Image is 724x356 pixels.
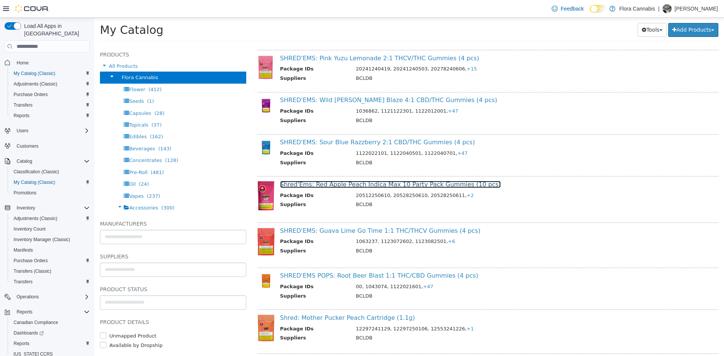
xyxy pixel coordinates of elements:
td: BCLDB [256,141,607,151]
button: Adjustments (Classic) [8,79,93,89]
th: Package IDs [186,132,256,141]
span: Reports [14,341,29,347]
button: Adjustments (Classic) [8,213,93,224]
span: 1036862, 1121122301, 1122012001, [262,90,364,96]
span: +47 [363,133,373,138]
h5: Product Details [6,300,152,309]
span: 1122022101, 1122040501, 1122040701, [262,133,373,138]
span: Customers [14,141,90,151]
a: Dashboards [8,328,93,338]
span: Transfers [11,101,90,110]
button: Add Products [574,5,624,19]
span: Inventory [14,203,90,212]
button: Home [2,57,93,68]
span: Manifests [14,247,33,253]
td: BCLDB [256,183,607,193]
p: Flora Cannabis [619,4,655,13]
h5: Product Status [6,267,152,276]
img: 150 [163,121,180,138]
span: (237) [53,176,66,181]
td: BCLDB [256,57,607,66]
button: Inventory Manager (Classic) [8,234,93,245]
button: Purchase Orders [8,255,93,266]
button: Purchase Orders [8,89,93,100]
button: Transfers (Classic) [8,266,93,277]
span: Reports [14,113,29,119]
span: Load All Apps in [GEOGRAPHIC_DATA] [21,22,90,37]
span: Pre-Roll [35,152,53,157]
h5: Manufacturers [6,202,152,211]
span: Canadian Compliance [11,318,90,327]
span: Transfers [14,102,32,108]
td: BCLDB [256,275,607,284]
span: Reports [11,339,90,348]
td: BCLDB [256,99,607,108]
span: Reports [14,307,90,316]
button: Manifests [8,245,93,255]
button: Tools [543,5,572,19]
span: (481) [57,152,70,157]
span: Feedback [561,5,584,12]
span: +1 [372,308,379,314]
th: Package IDs [186,47,256,57]
span: Transfers (Classic) [11,267,90,276]
span: Catalog [14,157,90,166]
button: Inventory [14,203,38,212]
span: Classification (Classic) [11,167,90,176]
span: Edibles [35,116,52,122]
span: (24) [44,163,55,169]
span: Users [14,126,90,135]
span: Concentrates [35,140,67,145]
button: Transfers [8,100,93,110]
span: Flower [35,69,51,75]
span: Operations [14,292,90,301]
img: 150 [163,297,180,324]
span: 12297241129, 12297250106, 12553241226, [262,308,380,314]
span: My Catalog (Classic) [14,179,55,185]
button: Transfers [8,277,93,287]
a: Transfers (Classic) [11,267,54,276]
span: Reports [11,111,90,120]
button: Inventory Count [8,224,93,234]
img: 150 [163,210,180,238]
span: Promotions [11,188,90,197]
button: Inventory [2,203,93,213]
span: (128) [71,140,84,145]
a: Classification (Classic) [11,167,62,176]
th: Suppliers [186,183,256,193]
span: Adjustments (Classic) [14,215,57,222]
span: Promotions [14,190,37,196]
span: Users [17,128,28,134]
div: Erin Coulter [663,4,672,13]
span: Capsules [35,93,57,98]
span: My Catalog [6,6,69,19]
th: Suppliers [186,57,256,66]
button: Users [14,126,31,135]
th: Suppliers [186,99,256,108]
span: 20241240419, 20241240503, 20278240606, [262,48,383,54]
span: Inventory Count [11,225,90,234]
a: Dashboards [11,328,47,338]
a: SHRED'EMS: Pink Yuzu Lemonade 2:1 THCV/THC Gummies (4 pcs) [186,37,385,44]
td: BCLDB [256,229,607,239]
p: [PERSON_NAME] [675,4,718,13]
a: Manifests [11,246,36,255]
span: Dashboards [14,330,44,336]
span: (1) [53,81,60,86]
h5: Products [6,32,152,41]
span: Adjustments (Classic) [14,81,57,87]
input: Dark Mode [590,5,606,13]
span: My Catalog (Classic) [11,178,90,187]
button: Canadian Compliance [8,317,93,328]
span: Home [17,60,29,66]
span: Catalog [17,158,32,164]
span: Classification (Classic) [14,169,59,175]
span: Seeds [35,81,49,86]
button: Operations [14,292,42,301]
a: Promotions [11,188,40,197]
th: Suppliers [186,316,256,326]
span: Adjustments (Classic) [11,214,90,223]
span: Purchase Orders [11,256,90,265]
span: Oil [35,163,41,169]
span: Customers [17,143,38,149]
